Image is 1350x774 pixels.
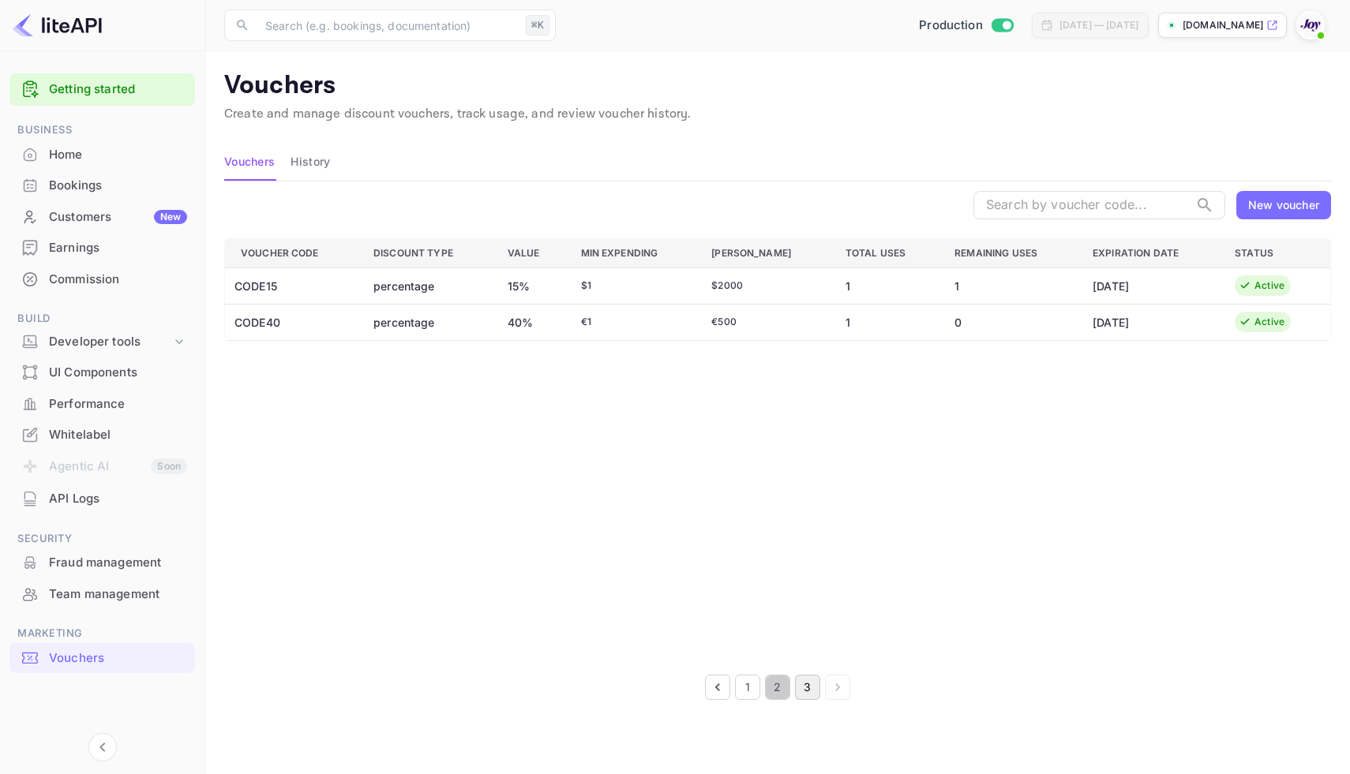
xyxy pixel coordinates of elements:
[9,643,195,674] div: Vouchers
[9,202,195,233] div: CustomersNew
[9,170,195,201] div: Bookings
[88,733,117,761] button: Collapse navigation
[49,395,187,413] div: Performance
[9,233,195,264] div: Earnings
[705,675,730,700] button: Go to previous page
[1222,238,1330,267] th: Status
[9,233,195,262] a: Earnings
[942,238,1080,267] th: Remaining Uses
[9,548,195,578] div: Fraud management
[9,389,195,420] div: Performance
[9,579,195,608] a: Team management
[495,304,568,340] td: 40%
[256,9,519,41] input: Search (e.g. bookings, documentation)
[361,304,495,340] td: percentage
[225,238,362,267] th: Voucher Code
[1248,196,1319,213] div: New voucher
[9,357,195,388] div: UI Components
[495,267,568,304] td: 15%
[49,364,187,382] div: UI Components
[9,548,195,577] a: Fraud management
[833,238,942,267] th: Total Uses
[9,140,195,169] a: Home
[833,267,942,304] td: 1
[9,530,195,548] span: Security
[9,484,195,513] a: API Logs
[9,579,195,610] div: Team management
[49,333,171,351] div: Developer tools
[1059,18,1138,32] div: [DATE] — [DATE]
[9,310,195,327] span: Build
[291,143,330,181] button: History
[224,105,1331,124] p: Create and manage discount vouchers, track usage, and review voucher history.
[13,13,102,38] img: LiteAPI logo
[49,426,187,444] div: Whitelabel
[49,271,187,289] div: Commission
[711,315,820,329] div: € 500
[49,177,187,195] div: Bookings
[973,191,1189,219] input: Search by voucher code...
[1080,267,1222,304] td: [DATE]
[224,70,1331,102] p: Vouchers
[913,17,1019,35] div: Switch to Sandbox mode
[49,80,187,99] a: Getting started
[9,122,195,139] span: Business
[9,202,195,231] a: CustomersNew
[49,649,187,667] div: Vouchers
[526,15,549,36] div: ⌘K
[765,675,790,700] button: Go to page 2
[1183,18,1263,32] p: [DOMAIN_NAME]
[833,304,942,340] td: 1
[9,328,195,356] div: Developer tools
[495,238,568,267] th: Value
[224,143,275,181] button: Vouchers
[49,239,187,257] div: Earnings
[581,315,687,329] div: € 1
[919,17,983,35] span: Production
[49,554,187,572] div: Fraud management
[361,238,495,267] th: Discount Type
[9,264,195,294] a: Commission
[581,279,687,293] div: $ 1
[9,420,195,451] div: Whitelabel
[9,73,195,106] div: Getting started
[9,264,195,295] div: Commission
[49,208,187,226] div: Customers
[9,140,195,170] div: Home
[49,490,187,508] div: API Logs
[225,267,362,304] td: CODE15
[361,267,495,304] td: percentage
[1254,315,1284,329] div: Active
[942,304,1080,340] td: 0
[49,585,187,604] div: Team management
[795,675,820,700] button: page 3
[9,170,195,200] a: Bookings
[699,238,833,267] th: [PERSON_NAME]
[1254,279,1284,293] div: Active
[154,210,187,224] div: New
[49,146,187,164] div: Home
[1080,304,1222,340] td: [DATE]
[1298,13,1323,38] img: With Joy
[942,267,1080,304] td: 1
[9,484,195,514] div: API Logs
[735,675,760,700] button: Go to page 1
[9,625,195,642] span: Marketing
[9,420,195,449] a: Whitelabel
[9,643,195,672] a: Vouchers
[711,279,820,293] div: $ 2000
[9,357,195,387] a: UI Components
[225,304,362,340] td: CODE40
[1080,238,1222,267] th: Expiration Date
[9,389,195,418] a: Performance
[568,238,699,267] th: Min Expending
[224,675,1331,700] nav: pagination navigation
